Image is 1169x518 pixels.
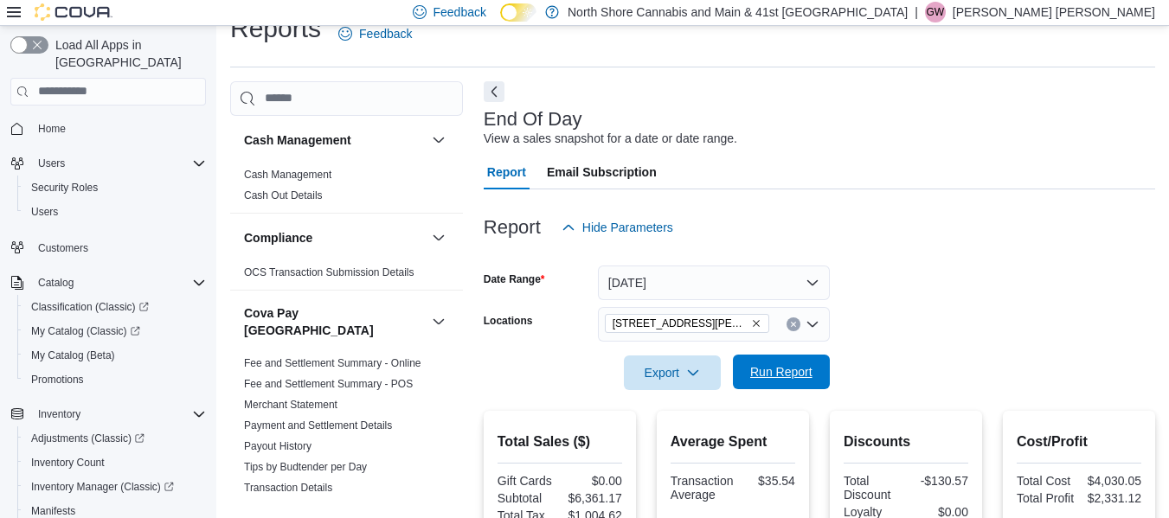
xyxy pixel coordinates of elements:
[17,451,213,475] button: Inventory Count
[17,475,213,499] a: Inventory Manager (Classic)
[598,265,830,300] button: [DATE]
[31,504,75,518] span: Manifests
[563,474,622,488] div: $0.00
[31,373,84,387] span: Promotions
[24,476,206,497] span: Inventory Manager (Classic)
[563,491,622,505] div: $6,361.17
[38,407,80,421] span: Inventory
[244,229,425,246] button: Compliance
[500,3,536,22] input: Dark Mode
[428,227,449,248] button: Compliance
[484,314,533,328] label: Locations
[244,131,425,149] button: Cash Management
[844,474,902,502] div: Total Discount
[230,11,321,46] h1: Reports
[750,363,813,381] span: Run Report
[17,343,213,368] button: My Catalog (Beta)
[244,440,312,452] a: Payout History
[31,456,105,470] span: Inventory Count
[31,300,149,314] span: Classification (Classic)
[31,480,174,494] span: Inventory Manager (Classic)
[35,3,112,21] img: Cova
[3,116,213,141] button: Home
[24,345,122,366] a: My Catalog (Beta)
[244,419,392,432] a: Payment and Settlement Details
[244,131,351,149] h3: Cash Management
[24,321,147,342] a: My Catalog (Classic)
[17,295,213,319] a: Classification (Classic)
[31,404,87,425] button: Inventory
[230,353,463,505] div: Cova Pay [GEOGRAPHIC_DATA]
[740,474,794,488] div: $35.54
[24,297,156,317] a: Classification (Classic)
[17,319,213,343] a: My Catalog (Classic)
[613,315,748,332] span: [STREET_ADDRESS][PERSON_NAME]
[24,428,206,449] span: Adjustments (Classic)
[244,481,332,495] span: Transaction Details
[498,432,622,452] h2: Total Sales ($)
[24,177,206,198] span: Security Roles
[953,2,1155,22] p: [PERSON_NAME] [PERSON_NAME]
[24,201,65,222] a: Users
[31,236,206,258] span: Customers
[359,25,412,42] span: Feedback
[24,476,181,497] a: Inventory Manager (Classic)
[806,317,819,331] button: Open list of options
[787,317,800,331] button: Clear input
[38,276,74,290] span: Catalog
[244,461,367,473] a: Tips by Budtender per Day
[671,432,795,452] h2: Average Spent
[244,189,323,201] a: Cash Out Details
[751,318,761,329] button: Remove 1520 Barrow St. from selection in this group
[3,234,213,259] button: Customers
[915,2,918,22] p: |
[24,369,91,390] a: Promotions
[244,377,413,391] span: Fee and Settlement Summary - POS
[17,426,213,451] a: Adjustments (Classic)
[1017,474,1076,488] div: Total Cost
[17,368,213,392] button: Promotions
[671,474,734,502] div: Transaction Average
[555,210,680,245] button: Hide Parameters
[605,314,769,333] span: 1520 Barrow St.
[31,153,72,174] button: Users
[1082,491,1141,505] div: $2,331.12
[244,460,367,474] span: Tips by Budtender per Day
[487,155,526,189] span: Report
[244,169,331,181] a: Cash Management
[24,177,105,198] a: Security Roles
[925,2,946,22] div: Griffin Wright
[634,355,710,390] span: Export
[624,355,721,390] button: Export
[24,345,206,366] span: My Catalog (Beta)
[38,122,66,136] span: Home
[3,402,213,426] button: Inventory
[244,266,414,278] a: OCS Transaction Submission Details
[31,432,145,445] span: Adjustments (Classic)
[1082,474,1141,488] div: $4,030.05
[24,452,112,473] a: Inventory Count
[498,474,556,488] div: Gift Cards
[1017,432,1141,452] h2: Cost/Profit
[498,491,556,505] div: Subtotal
[428,130,449,150] button: Cash Management
[17,176,213,200] button: Security Roles
[3,151,213,176] button: Users
[230,164,463,213] div: Cash Management
[582,219,673,236] span: Hide Parameters
[230,262,463,290] div: Compliance
[31,118,73,139] a: Home
[244,168,331,182] span: Cash Management
[31,272,80,293] button: Catalog
[733,355,830,389] button: Run Report
[909,474,968,488] div: -$130.57
[926,2,944,22] span: GW
[428,311,449,332] button: Cova Pay [GEOGRAPHIC_DATA]
[568,2,908,22] p: North Shore Cannabis and Main & 41st [GEOGRAPHIC_DATA]
[24,369,206,390] span: Promotions
[24,201,206,222] span: Users
[547,155,657,189] span: Email Subscription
